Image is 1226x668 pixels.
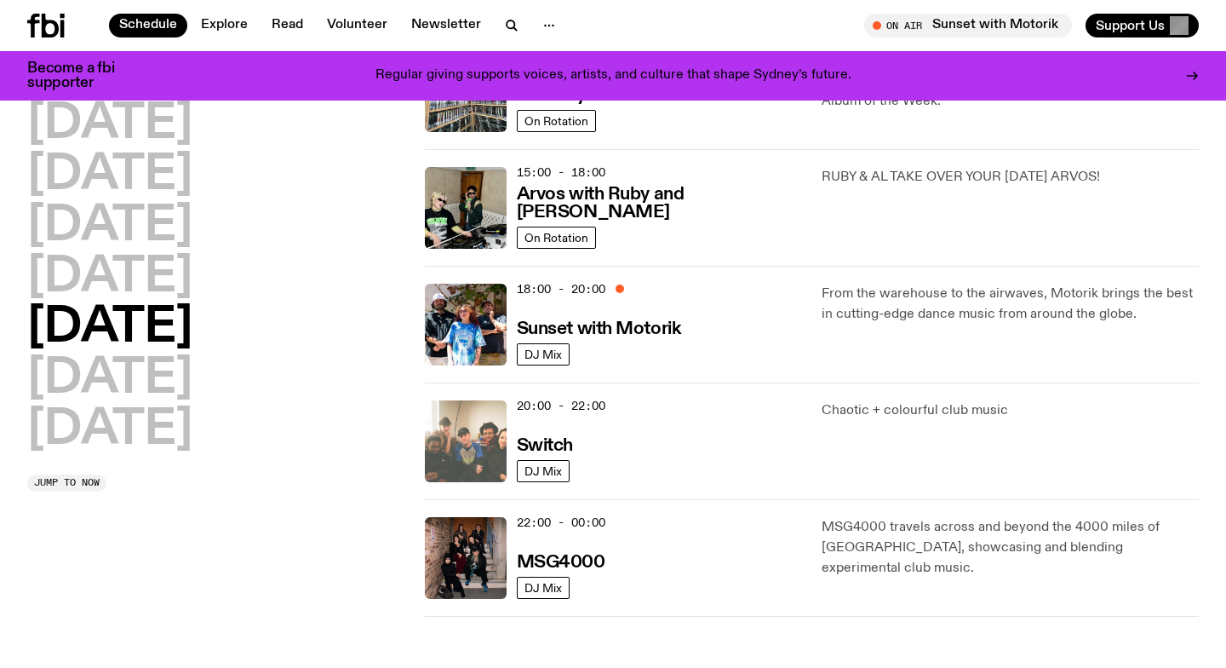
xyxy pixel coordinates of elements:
button: [DATE] [27,254,192,302]
h3: Arvos with Ruby and [PERSON_NAME] [517,186,802,222]
p: From the warehouse to the airwaves, Motorik brings the best in cutting-edge dance music from arou... [822,284,1199,325]
p: MSG4000 travels across and beyond the 4000 miles of [GEOGRAPHIC_DATA], showcasing and blending ex... [822,517,1199,579]
button: [DATE] [27,152,192,199]
button: [DATE] [27,406,192,454]
span: Support Us [1096,18,1165,33]
span: 15:00 - 18:00 [517,164,605,181]
span: DJ Mix [524,581,562,594]
span: 18:00 - 20:00 [517,281,605,297]
button: [DATE] [27,355,192,403]
img: A warm film photo of the switch team sitting close together. from left to right: Cedar, Lau, Sand... [425,400,507,482]
a: On Rotation [517,110,596,132]
button: Jump to now [27,475,106,492]
h3: Become a fbi supporter [27,61,136,90]
a: Volunteer [317,14,398,37]
span: Jump to now [34,478,100,487]
p: Chaotic + colourful club music [822,400,1199,421]
span: 20:00 - 22:00 [517,398,605,414]
a: Read [261,14,313,37]
img: Ruby wears a Collarbones t shirt and pretends to play the DJ decks, Al sings into a pringles can.... [425,167,507,249]
button: On AirSunset with Motorik [864,14,1072,37]
span: DJ Mix [524,348,562,360]
a: DJ Mix [517,577,570,599]
a: Sunset with Motorik [517,317,681,338]
p: Regular giving supports voices, artists, and culture that shape Sydney’s future. [375,68,851,83]
a: On Rotation [517,227,596,249]
span: DJ Mix [524,464,562,477]
h3: MSG4000 [517,554,605,572]
a: DJ Mix [517,343,570,366]
a: Schedule [109,14,187,37]
h3: Switch [517,437,573,455]
p: RUBY & AL TAKE OVER YOUR [DATE] ARVOS! [822,167,1199,187]
button: Support Us [1086,14,1199,37]
h3: Sunset with Motorik [517,320,681,338]
button: [DATE] [27,203,192,250]
button: [DATE] [27,101,192,148]
img: Andrew, Reenie, and Pat stand in a row, smiling at the camera, in dappled light with a vine leafe... [425,284,507,366]
a: DJ Mix [517,460,570,482]
button: [DATE] [27,304,192,352]
a: Explore [191,14,258,37]
a: MSG4000 [517,550,605,572]
a: Newsletter [401,14,491,37]
span: 22:00 - 00:00 [517,515,605,531]
span: On Rotation [524,231,588,244]
a: Arvos with Ruby and [PERSON_NAME] [517,182,802,222]
a: Switch [517,434,573,455]
span: On Rotation [524,114,588,127]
